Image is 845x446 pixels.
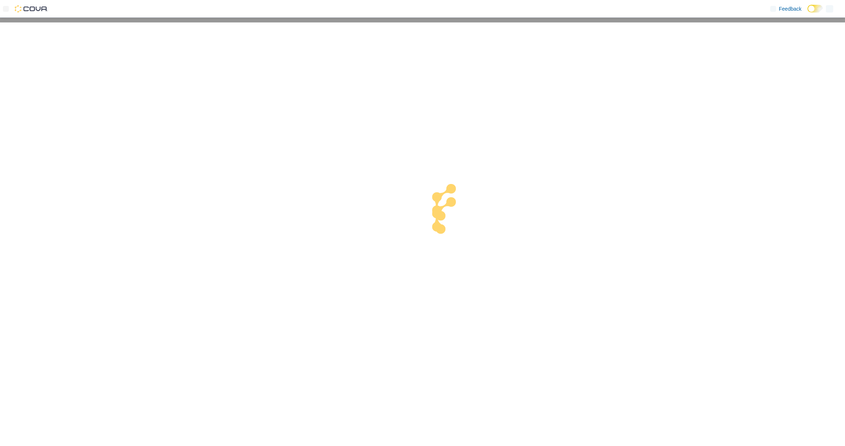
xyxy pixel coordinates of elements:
[15,5,48,13] img: Cova
[779,5,802,13] span: Feedback
[807,5,823,13] input: Dark Mode
[423,178,478,234] img: cova-loader
[767,1,804,16] a: Feedback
